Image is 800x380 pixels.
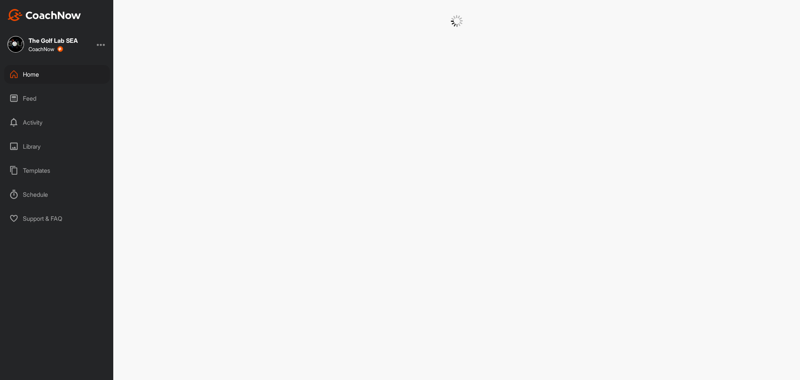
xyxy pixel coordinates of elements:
img: square_62ef3ae2dc162735c7079ee62ef76d1e.jpg [8,36,24,53]
div: Templates [4,161,110,180]
div: The Golf Lab SEA [29,38,78,44]
div: Support & FAQ [4,209,110,228]
div: Library [4,137,110,156]
div: Feed [4,89,110,108]
img: CoachNow [8,9,81,21]
div: CoachNow [29,46,63,52]
img: G6gVgL6ErOh57ABN0eRmCEwV0I4iEi4d8EwaPGI0tHgoAbU4EAHFLEQAh+QQFCgALACwIAA4AGAASAAAEbHDJSesaOCdk+8xg... [451,15,463,27]
div: Schedule [4,185,110,204]
div: Activity [4,113,110,132]
div: Home [4,65,110,84]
